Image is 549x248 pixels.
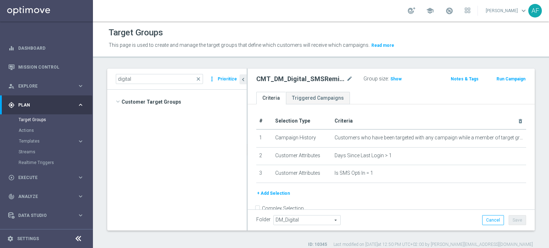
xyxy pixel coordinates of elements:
[8,174,15,181] i: play_circle_outline
[335,170,373,176] span: Is SMS Opti In = 1
[390,76,402,81] span: Show
[19,114,92,125] div: Target Groups
[256,75,345,83] h2: CMT_DM_Digital_SMSReminder
[286,92,350,104] a: Triggered Campaigns
[18,39,84,58] a: Dashboard
[363,76,388,82] label: Group size
[116,74,203,84] input: Quick find group or folder
[18,103,77,107] span: Plan
[335,135,523,141] span: Customers who have been targeted with any campaign while a member of target group "CMT_DM_Digital...
[8,45,84,51] button: equalizer Dashboard
[19,125,92,136] div: Actions
[335,153,392,159] span: Days Since Last Login > 1
[77,193,84,200] i: keyboard_arrow_right
[8,225,84,244] div: Optibot
[485,5,528,16] a: [PERSON_NAME]keyboard_arrow_down
[272,113,332,129] th: Selection Type
[272,147,332,165] td: Customer Attributes
[8,83,77,89] div: Explore
[520,7,528,15] span: keyboard_arrow_down
[256,217,271,223] label: Folder
[335,118,353,124] span: Criteria
[8,102,84,108] button: gps_fixed Plan keyboard_arrow_right
[308,242,327,248] label: ID: 10345
[18,84,77,88] span: Explore
[18,194,77,199] span: Analyze
[196,76,201,82] span: close
[122,97,247,107] span: Customer Target Groups
[8,174,77,181] div: Execute
[19,139,70,143] span: Templates
[109,42,370,48] span: This page is used to create and manage the target groups that define which customers will receive...
[19,147,92,157] div: Streams
[77,83,84,89] i: keyboard_arrow_right
[19,139,77,143] div: Templates
[77,101,84,108] i: keyboard_arrow_right
[8,102,77,108] div: Plan
[272,165,332,183] td: Customer Attributes
[346,75,353,83] i: mode_edit
[7,235,14,242] i: settings
[18,58,84,76] a: Mission Control
[19,117,74,123] a: Target Groups
[482,215,504,225] button: Cancel
[496,75,526,83] button: Run Campaign
[256,189,291,197] button: + Add Selection
[8,175,84,180] button: play_circle_outline Execute keyboard_arrow_right
[19,160,74,165] a: Realtime Triggers
[8,194,84,199] button: track_changes Analyze keyboard_arrow_right
[19,157,92,168] div: Realtime Triggers
[19,128,74,133] a: Actions
[18,175,77,180] span: Execute
[17,237,39,241] a: Settings
[8,58,84,76] div: Mission Control
[239,74,247,84] button: chevron_left
[256,147,272,165] td: 2
[240,76,247,83] i: chevron_left
[388,76,389,82] label: :
[19,138,84,144] button: Templates keyboard_arrow_right
[8,45,15,51] i: equalizer
[426,7,434,15] span: school
[8,64,84,70] button: Mission Control
[528,4,542,18] div: AF
[8,212,77,219] div: Data Studio
[77,138,84,145] i: keyboard_arrow_right
[509,215,526,225] button: Save
[262,205,304,212] label: Complex Selection
[19,136,92,147] div: Templates
[19,149,74,155] a: Streams
[333,242,533,248] label: Last modified on [DATE] at 12:50 PM UTC+02:00 by [PERSON_NAME][EMAIL_ADDRESS][DOMAIN_NAME]
[256,129,272,147] td: 1
[77,174,84,181] i: keyboard_arrow_right
[518,118,523,124] i: delete_forever
[8,83,84,89] button: person_search Explore keyboard_arrow_right
[8,83,15,89] i: person_search
[217,74,238,84] button: Prioritize
[18,225,75,244] a: Optibot
[109,28,163,38] h1: Target Groups
[8,102,15,108] i: gps_fixed
[256,113,272,129] th: #
[256,92,286,104] a: Criteria
[18,213,77,218] span: Data Studio
[272,129,332,147] td: Campaign History
[8,193,15,200] i: track_changes
[371,41,395,49] button: Read more
[8,213,84,218] button: Data Studio keyboard_arrow_right
[8,193,77,200] div: Analyze
[77,212,84,219] i: keyboard_arrow_right
[256,165,272,183] td: 3
[8,39,84,58] div: Dashboard
[208,74,216,84] i: more_vert
[450,75,479,83] button: Notes & Tags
